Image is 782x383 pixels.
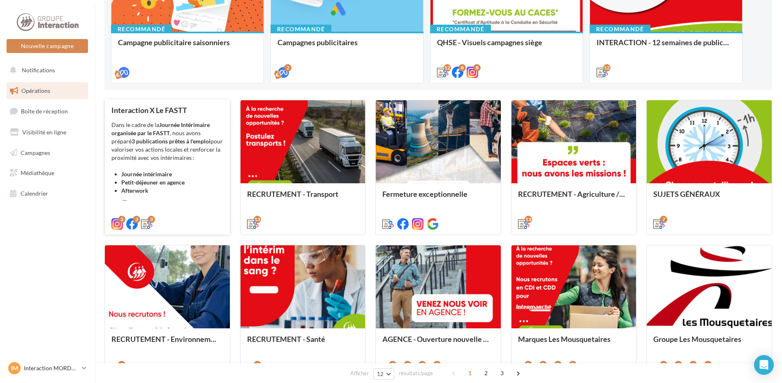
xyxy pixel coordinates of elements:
div: 7 [539,361,547,368]
button: Nouvelle campagne [7,39,88,53]
div: 3 [704,361,712,368]
span: Visibilité en ligne [22,129,66,136]
div: 3 [148,216,155,223]
div: RECRUTEMENT - Santé [247,335,359,351]
div: QHSE - Visuels campagnes siège [437,38,576,55]
strong: Journée intérimaire [121,171,172,178]
button: Notifications [5,62,86,79]
strong: 3 publications prêtes à l’emploi [132,138,211,145]
div: 7 [433,361,441,368]
div: RECRUTEMENT - Transport [247,190,359,206]
div: Fermeture exceptionnelle [382,190,494,206]
span: 2 [479,367,493,380]
strong: Afterwork [121,187,148,194]
div: 7 [404,361,411,368]
div: 7 [569,361,576,368]
div: Dans le cadre de la , nous avons préparé pour valoriser vos actions locales et renforcer la proxi... [111,121,223,203]
div: 3 [675,361,682,368]
a: Campagnes [5,144,90,162]
div: Recommandé [430,25,491,34]
strong: Journée Intérimaire organisée par le FASTT [111,121,210,136]
span: Campagnes [21,149,50,156]
div: Marques Les Mousquetaires [518,335,630,351]
div: 7 [419,361,426,368]
div: 12 [603,64,611,72]
div: Interaction X Le FASTT [111,106,223,114]
a: Médiathèque [5,164,90,182]
strong: Petit-déjeuner en agence [121,179,185,186]
span: 3 [495,367,509,380]
a: Boîte de réception [5,102,90,120]
div: 3 [118,216,125,223]
div: Campagne publicitaire saisonniers [118,38,257,55]
div: 3 [689,361,697,368]
span: 1 [463,367,477,380]
div: 9 [118,361,125,368]
div: 13 [525,216,532,223]
span: IM [11,364,18,372]
div: Open Intercom Messenger [754,355,774,375]
span: résultats/page [399,369,433,377]
div: INTERACTION - 12 semaines de publication [597,38,736,55]
div: 8 [473,64,481,72]
div: 8 [458,64,466,72]
span: Afficher [350,369,369,377]
div: 3 [133,216,140,223]
div: Recommandé [111,25,172,34]
div: 7 [389,361,396,368]
div: AGENCE - Ouverture nouvelle agence [382,335,494,351]
span: Opérations [21,87,50,94]
div: 7 [554,361,562,368]
span: Calendrier [21,190,48,197]
div: SUJETS GÉNÉRAUX [653,190,765,206]
div: RECRUTEMENT - Environnement [111,335,223,351]
a: Opérations [5,82,90,99]
span: Médiathèque [21,169,54,176]
p: Interaction MORDELLES [24,364,79,372]
a: Visibilité en ligne [5,124,90,141]
a: Calendrier [5,185,90,202]
span: Notifications [22,67,55,74]
div: 2 [284,64,292,72]
div: RECRUTEMENT - Agriculture / Espaces verts [518,190,630,206]
div: 7 [525,361,532,368]
div: Recommandé [271,25,331,34]
div: Recommandé [590,25,650,34]
a: IM Interaction MORDELLES [7,360,88,376]
span: 12 [377,371,384,377]
span: Boîte de réception [21,108,68,115]
div: Groupe Les Mousquetaires [653,335,765,351]
div: 3 [660,361,667,368]
div: 7 [660,216,667,223]
button: 12 [373,368,394,380]
div: 12 [444,64,451,72]
div: 13 [254,216,261,223]
div: 6 [254,361,261,368]
div: Campagnes publicitaires [278,38,416,55]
